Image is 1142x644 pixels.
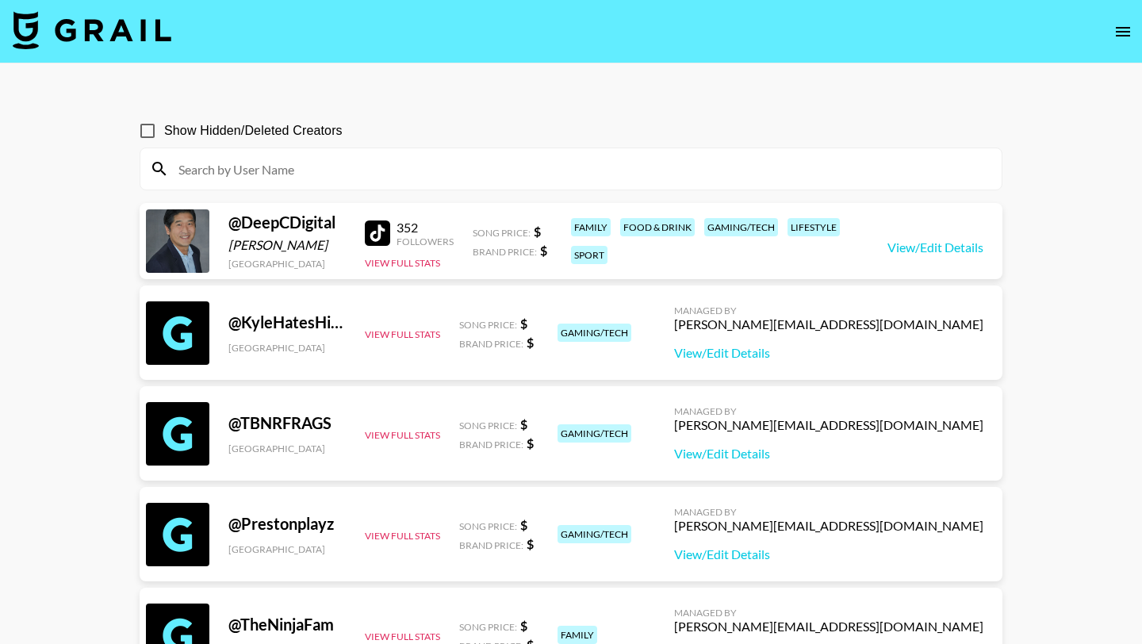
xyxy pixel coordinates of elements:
input: Search by User Name [169,156,992,182]
div: [PERSON_NAME][EMAIL_ADDRESS][DOMAIN_NAME] [674,619,983,634]
strong: $ [520,618,527,633]
div: @ TBNRFRAGS [228,413,346,433]
a: View/Edit Details [887,240,983,255]
div: Managed By [674,405,983,417]
span: Brand Price: [459,439,523,450]
button: View Full Stats [365,257,440,269]
span: Show Hidden/Deleted Creators [164,121,343,140]
div: family [558,626,597,644]
strong: $ [534,224,541,239]
button: View Full Stats [365,328,440,340]
div: gaming/tech [558,525,631,543]
div: 352 [397,220,454,236]
img: Grail Talent [13,11,171,49]
a: View/Edit Details [674,546,983,562]
strong: $ [527,435,534,450]
span: Song Price: [459,520,517,532]
div: @ TheNinjaFam [228,615,346,634]
a: View/Edit Details [674,345,983,361]
div: [GEOGRAPHIC_DATA] [228,543,346,555]
div: gaming/tech [558,324,631,342]
div: [PERSON_NAME] [228,237,346,253]
div: [GEOGRAPHIC_DATA] [228,443,346,454]
div: [PERSON_NAME][EMAIL_ADDRESS][DOMAIN_NAME] [674,316,983,332]
div: [GEOGRAPHIC_DATA] [228,258,346,270]
div: lifestyle [788,218,840,236]
div: Managed By [674,305,983,316]
div: @ DeepCDigital [228,213,346,232]
span: Song Price: [459,319,517,331]
div: Managed By [674,506,983,518]
div: food & drink [620,218,695,236]
button: View Full Stats [365,530,440,542]
button: View Full Stats [365,631,440,642]
span: Brand Price: [473,246,537,258]
div: gaming/tech [558,424,631,443]
span: Song Price: [459,420,517,431]
a: View/Edit Details [674,446,983,462]
strong: $ [520,416,527,431]
span: Brand Price: [459,338,523,350]
div: @ Prestonplayz [228,514,346,534]
span: Song Price: [473,227,531,239]
div: family [571,218,611,236]
div: @ KyleHatesHiking [228,312,346,332]
div: [GEOGRAPHIC_DATA] [228,342,346,354]
strong: $ [520,517,527,532]
div: Managed By [674,607,983,619]
div: gaming/tech [704,218,778,236]
div: [PERSON_NAME][EMAIL_ADDRESS][DOMAIN_NAME] [674,417,983,433]
button: View Full Stats [365,429,440,441]
div: [PERSON_NAME][EMAIL_ADDRESS][DOMAIN_NAME] [674,518,983,534]
div: sport [571,246,607,264]
button: open drawer [1107,16,1139,48]
span: Song Price: [459,621,517,633]
strong: $ [540,243,547,258]
strong: $ [527,335,534,350]
span: Brand Price: [459,539,523,551]
strong: $ [520,316,527,331]
div: Followers [397,236,454,247]
strong: $ [527,536,534,551]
